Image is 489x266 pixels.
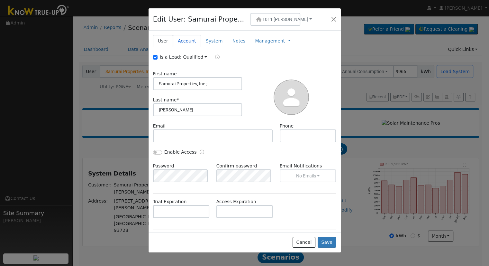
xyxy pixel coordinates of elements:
a: User [153,35,173,47]
button: Save [318,237,336,248]
span: 1011 [PERSON_NAME] [262,17,308,22]
a: Account [173,35,201,47]
label: Access Expiration [216,198,256,205]
label: First name [153,71,177,77]
a: Qualified [183,54,207,60]
a: Notes [227,35,250,47]
span: Required [177,97,179,102]
label: Phone [280,123,294,129]
label: Email [153,123,166,129]
label: Enable Access [164,149,197,156]
label: Last name [153,97,179,103]
button: Cancel [293,237,315,248]
label: Email Notifications [280,163,336,169]
h4: Edit User: Samurai Prope... [153,14,244,24]
label: Password [153,163,174,169]
label: Is a Lead: [160,54,182,61]
a: Enable Access [200,149,204,156]
label: Trial Expiration [153,198,187,205]
a: System [201,35,228,47]
input: Is a Lead: [153,55,158,60]
a: Management [255,38,285,44]
label: Confirm password [216,163,257,169]
button: 1011 [PERSON_NAME] [250,13,300,26]
a: Lead [210,54,220,61]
